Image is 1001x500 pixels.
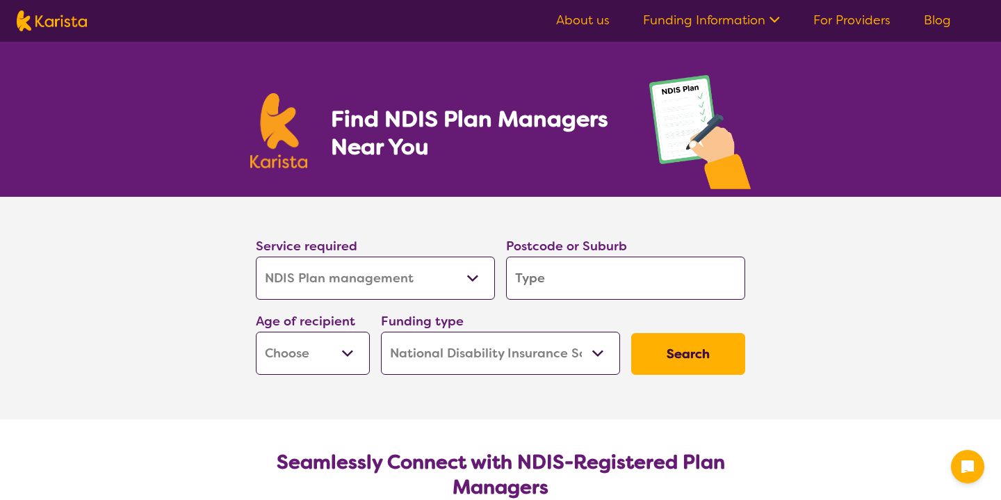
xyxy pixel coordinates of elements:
[631,333,745,375] button: Search
[331,105,621,161] h1: Find NDIS Plan Managers Near You
[506,238,627,255] label: Postcode or Suburb
[643,12,780,29] a: Funding Information
[256,313,355,330] label: Age of recipient
[924,12,951,29] a: Blog
[381,313,464,330] label: Funding type
[267,450,734,500] h2: Seamlessly Connect with NDIS-Registered Plan Managers
[813,12,890,29] a: For Providers
[256,238,357,255] label: Service required
[556,12,610,29] a: About us
[649,75,751,197] img: plan-management
[17,10,87,31] img: Karista logo
[250,93,307,168] img: Karista logo
[506,257,745,300] input: Type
